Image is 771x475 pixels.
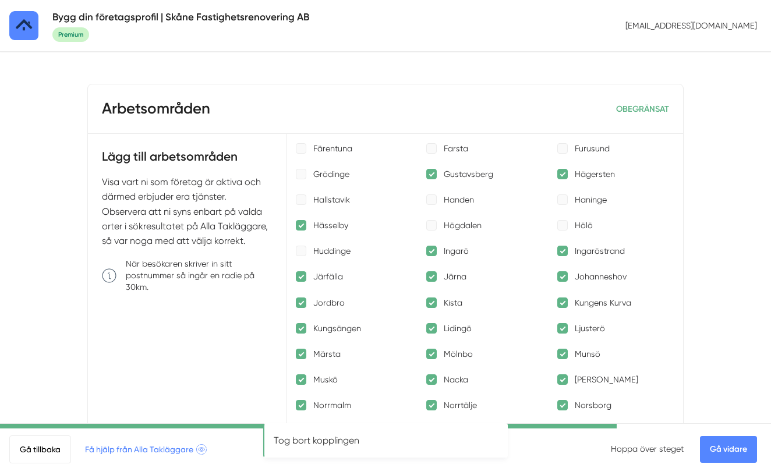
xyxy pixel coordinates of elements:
p: Nacka [444,374,468,385]
p: Lidingö [444,322,472,334]
p: När besökaren skriver in sitt postnummer så ingår en radie på 30km. [126,258,272,293]
p: Tog bort kopplingen [274,434,497,447]
p: Farsta [444,143,468,154]
p: Norrmalm [313,399,351,411]
h4: Lägg till arbetsområden [102,148,272,174]
p: Hölö [575,219,593,231]
p: Jordbro [313,297,345,309]
img: Alla Takläggare [9,11,38,40]
h5: Bygg din företagsprofil | Skåne Fastighetsrenovering AB [52,9,309,25]
p: [EMAIL_ADDRESS][DOMAIN_NAME] [621,15,762,36]
p: Norrtälje [444,399,477,411]
a: Gå tillbaka [9,435,71,463]
p: [PERSON_NAME] [575,374,638,385]
h3: Arbetsområden [102,98,210,119]
span: OBEGRÄNSAT [616,104,669,114]
p: Järfälla [313,271,343,282]
a: Hoppa över steget [611,444,684,453]
p: Grödinge [313,168,349,180]
p: Munsö [575,348,600,360]
span: Få hjälp från Alla Takläggare [85,443,207,456]
p: Visa vart ni som företag är aktiva och därmed erbjuder era tjänster. Observera att ni syns enbart... [102,175,272,249]
p: Handen [444,194,474,205]
p: Märsta [313,348,341,360]
p: Ingarö [444,245,469,257]
p: Gustavsberg [444,168,493,180]
a: Gå vidare [700,436,757,463]
p: Mölnbo [444,348,473,360]
p: Kungens Kurva [575,297,631,309]
p: Hallstavik [313,194,350,205]
p: Hägersten [575,168,615,180]
p: Ljusterö [575,322,605,334]
p: Johanneshov [575,271,627,282]
p: Kungsängen [313,322,361,334]
p: Hässelby [313,219,348,231]
p: Järna [444,271,466,282]
p: Norsborg [575,399,611,411]
p: Furusund [575,143,610,154]
p: Färentuna [313,143,352,154]
p: Muskö [313,374,338,385]
p: Haninge [575,194,607,205]
p: Högdalen [444,219,482,231]
p: Ingaröstrand [575,245,625,257]
span: Premium [52,27,89,42]
p: Huddinge [313,245,351,257]
p: Kista [444,297,462,309]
